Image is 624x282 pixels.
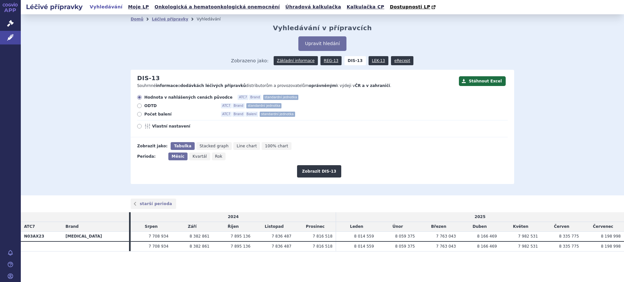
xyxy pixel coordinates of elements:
[215,154,223,159] span: Rok
[295,222,336,232] td: Prosinec
[436,234,456,239] span: 7 763 043
[156,83,178,88] strong: informace
[518,244,538,249] span: 7 982 531
[189,234,209,239] span: 8 382 861
[131,199,176,209] a: starší perioda
[395,234,415,239] span: 8 059 375
[313,244,332,249] span: 7 816 518
[144,103,216,108] span: ODTD
[232,103,245,108] span: Brand
[231,56,269,65] span: Zobrazeno jako:
[192,154,207,159] span: Kvartál
[131,17,143,21] a: Domů
[66,224,79,229] span: Brand
[137,142,167,150] div: Zobrazit jako:
[245,112,258,117] span: Balení
[174,144,191,148] span: Tabulka
[180,83,246,88] strong: dodávkách léčivých přípravků
[221,103,232,108] span: ATC7
[477,234,497,239] span: 8 166 469
[221,112,232,117] span: ATC7
[388,3,439,12] a: Dostupnosti LP
[137,153,165,160] div: Perioda:
[21,231,62,241] th: N03AX23
[263,95,298,100] span: standardní jednotka
[172,154,184,159] span: Měsíc
[559,234,579,239] span: 8 335 775
[274,56,318,65] a: Základní informace
[137,75,160,82] h2: DIS-13
[354,234,374,239] span: 8 014 559
[149,234,168,239] span: 7 708 934
[149,244,168,249] span: 7 708 934
[213,222,253,232] td: Říjen
[345,3,386,11] a: Kalkulačka CP
[62,231,129,241] th: [MEDICAL_DATA]
[231,244,251,249] span: 7 895 136
[391,56,413,65] a: eRecept
[601,244,621,249] span: 8 198 998
[21,2,88,11] h2: Léčivé přípravky
[254,222,295,232] td: Listopad
[152,17,188,21] a: Léčivé přípravky
[354,244,374,249] span: 8 014 559
[336,222,377,232] td: Leden
[459,222,500,232] td: Duben
[336,212,624,222] td: 2025
[313,234,332,239] span: 7 816 518
[320,56,342,65] a: REG-13
[377,222,418,232] td: Únor
[197,14,229,24] li: Vyhledávání
[238,95,248,100] span: ATC7
[237,144,257,148] span: Line chart
[390,4,430,9] span: Dostupnosti LP
[309,83,336,88] strong: oprávněným
[541,222,582,232] td: Červen
[24,224,35,229] span: ATC7
[582,222,624,232] td: Červenec
[272,244,292,249] span: 7 836 487
[395,244,415,249] span: 8 059 375
[246,103,281,108] span: standardní jednotka
[477,244,497,249] span: 8 166 469
[273,24,372,32] h2: Vyhledávání v přípravcích
[200,144,228,148] span: Stacked graph
[231,234,251,239] span: 7 895 136
[601,234,621,239] span: 8 198 998
[144,112,216,117] span: Počet balení
[418,222,459,232] td: Březen
[88,3,124,11] a: Vyhledávání
[152,124,224,129] span: Vlastní nastavení
[298,36,346,51] button: Upravit hledání
[369,56,388,65] a: LEK-13
[500,222,541,232] td: Květen
[189,244,209,249] span: 8 382 861
[297,165,341,178] button: Zobrazit DIS-13
[260,112,295,117] span: standardní jednotka
[272,234,292,239] span: 7 836 487
[518,234,538,239] span: 7 982 531
[172,222,213,232] td: Září
[152,3,282,11] a: Onkologická a hematoonkologická onemocnění
[126,3,151,11] a: Moje LP
[355,83,390,88] strong: ČR a v zahraničí
[283,3,343,11] a: Úhradová kalkulačka
[436,244,456,249] span: 7 763 043
[344,56,366,65] strong: DIS-13
[137,83,456,89] p: Souhrnné o distributorům a provozovatelům k výdeji v .
[249,95,261,100] span: Brand
[459,76,506,86] button: Stáhnout Excel
[265,144,288,148] span: 100% chart
[559,244,579,249] span: 8 335 775
[232,112,245,117] span: Brand
[131,222,172,232] td: Srpen
[144,95,232,100] span: Hodnota v nahlášených cenách původce
[131,212,336,222] td: 2024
